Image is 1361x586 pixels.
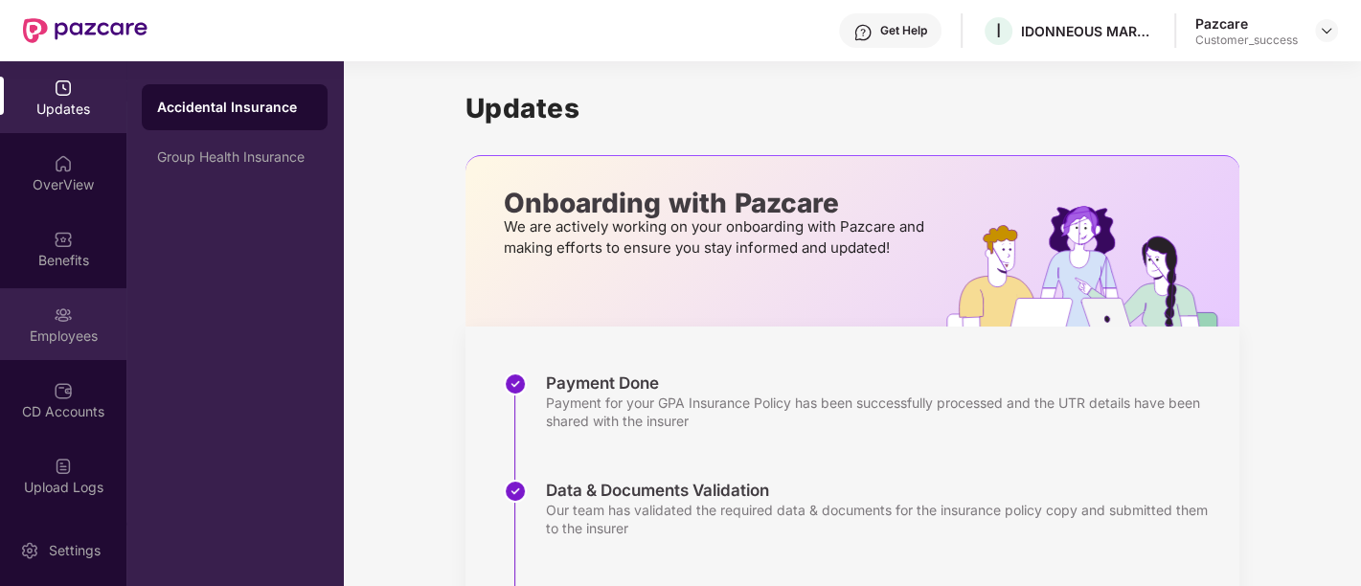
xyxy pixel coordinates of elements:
[1195,14,1298,33] div: Pazcare
[1319,23,1334,38] img: svg+xml;base64,PHN2ZyBpZD0iRHJvcGRvd24tMzJ4MzIiIHhtbG5zPSJodHRwOi8vd3d3LnczLm9yZy8yMDAwL3N2ZyIgd2...
[504,480,527,503] img: svg+xml;base64,PHN2ZyBpZD0iU3RlcC1Eb25lLTMyeDMyIiB4bWxucz0iaHR0cDovL3d3dy53My5vcmcvMjAwMC9zdmciIH...
[853,23,873,42] img: svg+xml;base64,PHN2ZyBpZD0iSGVscC0zMngzMiIgeG1sbnM9Imh0dHA6Ly93d3cudzMub3JnLzIwMDAvc3ZnIiB3aWR0aD...
[546,394,1220,430] div: Payment for your GPA Insurance Policy has been successfully processed and the UTR details have be...
[880,23,927,38] div: Get Help
[43,541,106,560] div: Settings
[54,305,73,325] img: svg+xml;base64,PHN2ZyBpZD0iRW1wbG95ZWVzIiB4bWxucz0iaHR0cDovL3d3dy53My5vcmcvMjAwMC9zdmciIHdpZHRoPS...
[23,18,147,43] img: New Pazcare Logo
[1021,22,1155,40] div: IDONNEOUS MARKETING SERVICES PRIVATE LIMITED ( [GEOGRAPHIC_DATA])
[465,92,1239,124] h1: Updates
[546,501,1220,537] div: Our team has validated the required data & documents for the insurance policy copy and submitted ...
[1195,33,1298,48] div: Customer_success
[546,372,1220,394] div: Payment Done
[157,149,312,165] div: Group Health Insurance
[504,194,930,212] p: Onboarding with Pazcare
[946,206,1238,327] img: hrOnboarding
[54,230,73,249] img: svg+xml;base64,PHN2ZyBpZD0iQmVuZWZpdHMiIHhtbG5zPSJodHRwOi8vd3d3LnczLm9yZy8yMDAwL3N2ZyIgd2lkdGg9Ij...
[157,98,312,117] div: Accidental Insurance
[504,372,527,395] img: svg+xml;base64,PHN2ZyBpZD0iU3RlcC1Eb25lLTMyeDMyIiB4bWxucz0iaHR0cDovL3d3dy53My5vcmcvMjAwMC9zdmciIH...
[504,216,930,259] p: We are actively working on your onboarding with Pazcare and making efforts to ensure you stay inf...
[54,457,73,476] img: svg+xml;base64,PHN2ZyBpZD0iVXBsb2FkX0xvZ3MiIGRhdGEtbmFtZT0iVXBsb2FkIExvZ3MiIHhtbG5zPSJodHRwOi8vd3...
[54,154,73,173] img: svg+xml;base64,PHN2ZyBpZD0iSG9tZSIgeG1sbnM9Imh0dHA6Ly93d3cudzMub3JnLzIwMDAvc3ZnIiB3aWR0aD0iMjAiIG...
[54,381,73,400] img: svg+xml;base64,PHN2ZyBpZD0iQ0RfQWNjb3VudHMiIGRhdGEtbmFtZT0iQ0QgQWNjb3VudHMiIHhtbG5zPSJodHRwOi8vd3...
[546,480,1220,501] div: Data & Documents Validation
[54,79,73,98] img: svg+xml;base64,PHN2ZyBpZD0iVXBkYXRlZCIgeG1sbnM9Imh0dHA6Ly93d3cudzMub3JnLzIwMDAvc3ZnIiB3aWR0aD0iMj...
[20,541,39,560] img: svg+xml;base64,PHN2ZyBpZD0iU2V0dGluZy0yMHgyMCIgeG1sbnM9Imh0dHA6Ly93d3cudzMub3JnLzIwMDAvc3ZnIiB3aW...
[996,19,1001,42] span: I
